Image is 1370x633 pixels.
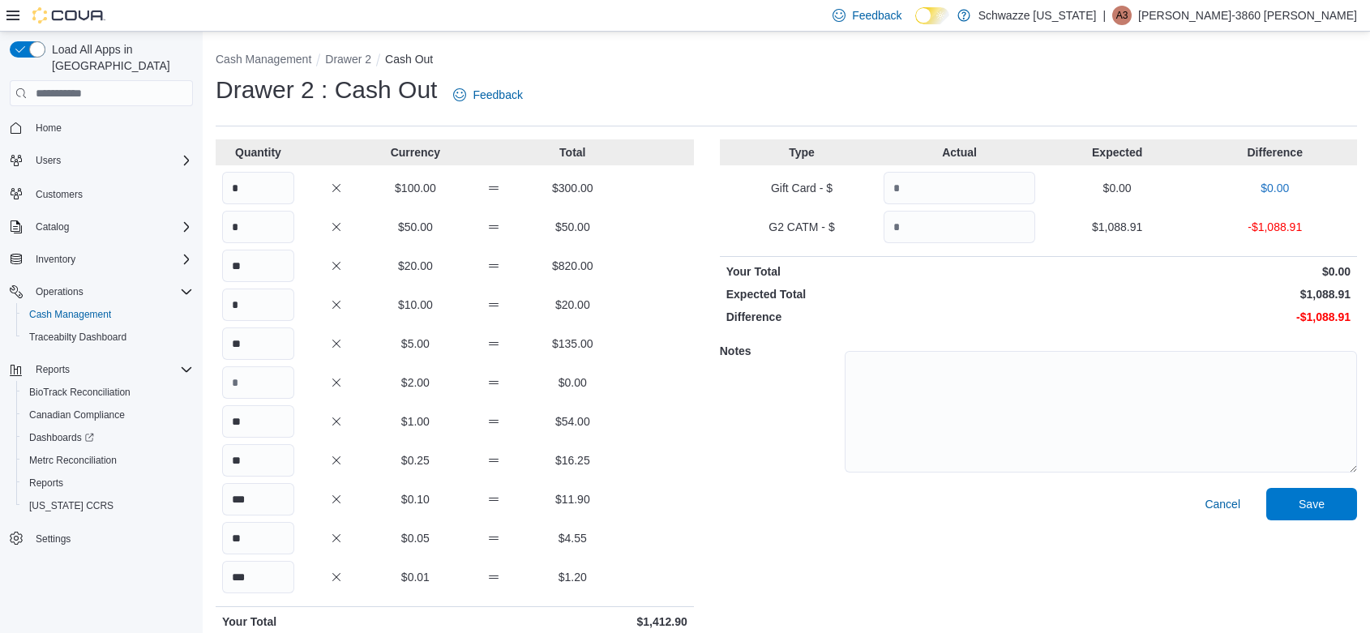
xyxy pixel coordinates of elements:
p: -$1,088.91 [1042,309,1351,325]
button: Settings [3,527,199,550]
span: Dashboards [29,431,94,444]
input: Quantity [222,561,294,593]
input: Quantity [222,405,294,438]
p: Expected [1042,144,1193,160]
span: Customers [29,183,193,203]
input: Quantity [222,250,294,282]
input: Quantity [222,289,294,321]
button: Cash Out [385,53,433,66]
button: Cash Management [16,303,199,326]
a: Traceabilty Dashboard [23,327,133,347]
p: $0.00 [537,374,609,391]
a: Home [29,118,68,138]
button: Inventory [29,250,82,269]
span: Canadian Compliance [29,408,125,421]
button: Home [3,116,199,139]
input: Quantity [884,211,1035,243]
p: $50.00 [537,219,609,235]
p: $10.00 [379,297,452,313]
p: $54.00 [537,413,609,430]
p: Actual [884,144,1035,160]
a: [US_STATE] CCRS [23,496,120,515]
p: $16.25 [537,452,609,468]
p: $1.20 [537,569,609,585]
span: Operations [29,282,193,302]
input: Quantity [222,327,294,360]
p: Currency [379,144,452,160]
p: $0.01 [379,569,452,585]
span: BioTrack Reconciliation [29,386,131,399]
a: BioTrack Reconciliation [23,383,137,402]
p: -$1,088.91 [1199,219,1351,235]
span: Canadian Compliance [23,405,193,425]
a: Metrc Reconciliation [23,451,123,470]
p: $0.00 [1042,263,1351,280]
button: [US_STATE] CCRS [16,494,199,517]
p: Expected Total [726,286,1035,302]
p: Difference [726,309,1035,325]
p: Your Total [222,614,452,630]
a: Customers [29,185,89,204]
button: Save [1266,488,1357,520]
div: Alexis-3860 Shoope [1112,6,1132,25]
input: Quantity [222,366,294,399]
nav: Complex example [10,109,193,592]
p: $300.00 [537,180,609,196]
span: Catalog [29,217,193,237]
span: Feedback [852,7,901,24]
span: Dark Mode [915,24,916,25]
span: Load All Apps in [GEOGRAPHIC_DATA] [45,41,193,74]
span: Cash Management [23,305,193,324]
span: Traceabilty Dashboard [23,327,193,347]
button: Canadian Compliance [16,404,199,426]
button: Traceabilty Dashboard [16,326,199,349]
button: BioTrack Reconciliation [16,381,199,404]
input: Quantity [222,522,294,554]
p: Schwazze [US_STATE] [978,6,1097,25]
input: Quantity [222,211,294,243]
a: Reports [23,473,70,493]
span: Cancel [1205,496,1240,512]
input: Quantity [884,172,1035,204]
button: Operations [3,280,199,303]
p: $1,088.91 [1042,219,1193,235]
p: Type [726,144,878,160]
span: Home [36,122,62,135]
button: Catalog [3,216,199,238]
p: $1,088.91 [1042,286,1351,302]
h5: Notes [720,335,841,367]
p: Quantity [222,144,294,160]
a: Feedback [447,79,529,111]
a: Canadian Compliance [23,405,131,425]
span: Washington CCRS [23,496,193,515]
span: BioTrack Reconciliation [23,383,193,402]
p: | [1102,6,1106,25]
span: Catalog [36,220,69,233]
span: Home [29,118,193,138]
p: $2.00 [379,374,452,391]
p: $0.25 [379,452,452,468]
span: Reports [29,360,193,379]
p: Your Total [726,263,1035,280]
button: Reports [29,360,76,379]
button: Users [3,149,199,172]
button: Reports [16,472,199,494]
p: $1.00 [379,413,452,430]
span: Operations [36,285,83,298]
span: Traceabilty Dashboard [29,331,126,344]
a: Dashboards [16,426,199,449]
span: Feedback [473,87,522,103]
a: Settings [29,529,77,549]
p: [PERSON_NAME]-3860 [PERSON_NAME] [1138,6,1357,25]
p: $0.00 [1199,180,1351,196]
span: [US_STATE] CCRS [29,499,113,512]
p: $0.10 [379,491,452,507]
span: Customers [36,188,83,201]
span: Settings [36,532,71,545]
p: $20.00 [379,258,452,274]
span: A3 [1116,6,1128,25]
p: $4.55 [537,530,609,546]
p: $11.90 [537,491,609,507]
p: $0.05 [379,530,452,546]
span: Reports [29,477,63,490]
